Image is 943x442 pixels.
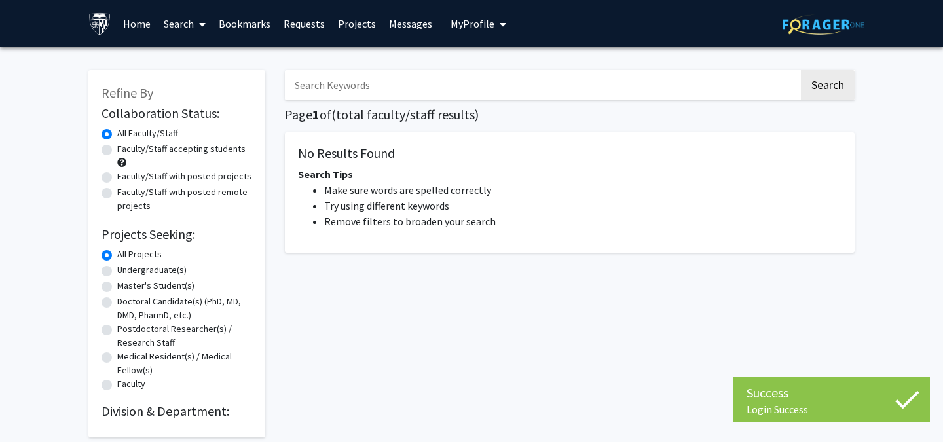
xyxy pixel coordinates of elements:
h2: Collaboration Status: [102,105,252,121]
h5: No Results Found [298,145,841,161]
a: Requests [277,1,331,46]
label: Faculty/Staff with posted projects [117,170,251,183]
nav: Page navigation [285,266,855,296]
div: Login Success [747,403,917,416]
span: 1 [312,106,320,122]
div: Success [747,383,917,403]
input: Search Keywords [285,70,799,100]
label: Postdoctoral Researcher(s) / Research Staff [117,322,252,350]
a: Projects [331,1,382,46]
a: Search [157,1,212,46]
li: Remove filters to broaden your search [324,213,841,229]
label: Undergraduate(s) [117,263,187,277]
span: Search Tips [298,168,353,181]
label: All Faculty/Staff [117,126,178,140]
span: Refine By [102,84,153,101]
a: Bookmarks [212,1,277,46]
button: Search [801,70,855,100]
a: Messages [382,1,439,46]
img: Johns Hopkins University Logo [88,12,111,35]
li: Try using different keywords [324,198,841,213]
label: All Projects [117,248,162,261]
label: Faculty [117,377,145,391]
label: Doctoral Candidate(s) (PhD, MD, DMD, PharmD, etc.) [117,295,252,322]
h1: Page of ( total faculty/staff results) [285,107,855,122]
h2: Projects Seeking: [102,227,252,242]
li: Make sure words are spelled correctly [324,182,841,198]
label: Faculty/Staff accepting students [117,142,246,156]
span: My Profile [451,17,494,30]
label: Medical Resident(s) / Medical Fellow(s) [117,350,252,377]
label: Faculty/Staff with posted remote projects [117,185,252,213]
h2: Division & Department: [102,403,252,419]
label: Master's Student(s) [117,279,194,293]
img: ForagerOne Logo [783,14,864,35]
a: Home [117,1,157,46]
